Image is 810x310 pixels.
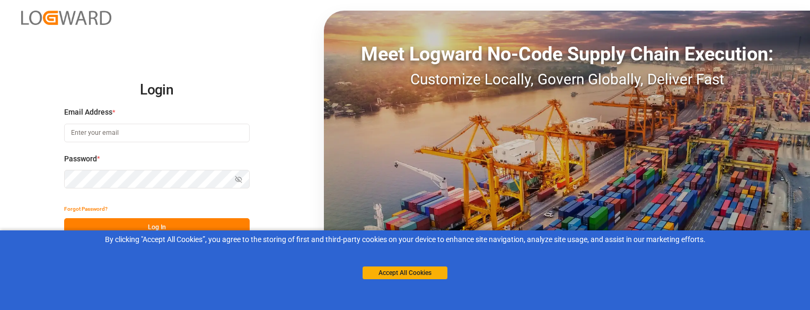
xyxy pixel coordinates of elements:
img: Logward_new_orange.png [21,11,111,25]
span: Password [64,153,97,165]
button: Forgot Password? [64,200,108,218]
button: Log In [64,218,250,237]
span: Email Address [64,107,112,118]
div: Meet Logward No-Code Supply Chain Execution: [324,40,810,68]
div: Customize Locally, Govern Globally, Deliver Fast [324,68,810,91]
input: Enter your email [64,124,250,142]
h2: Login [64,73,250,107]
button: Accept All Cookies [363,266,447,279]
div: By clicking "Accept All Cookies”, you agree to the storing of first and third-party cookies on yo... [7,234,803,245]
